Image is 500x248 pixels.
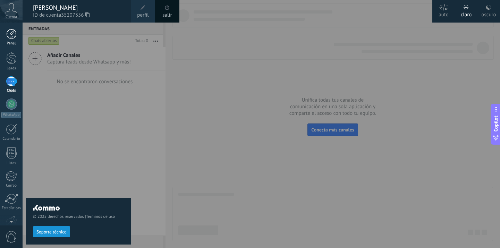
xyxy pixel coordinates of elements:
[1,88,22,93] div: Chats
[1,161,22,165] div: Listas
[1,206,22,211] div: Estadísticas
[1,183,22,188] div: Correo
[33,229,70,234] a: Soporte técnico
[162,11,172,19] a: salir
[33,4,124,11] div: [PERSON_NAME]
[461,5,472,23] div: claro
[33,214,124,219] span: © 2025 derechos reservados |
[36,230,67,234] span: Soporte técnico
[492,116,499,131] span: Copilot
[1,41,22,46] div: Panel
[33,226,70,237] button: Soporte técnico
[61,11,90,19] span: 35207356
[137,11,149,19] span: perfil
[33,11,124,19] span: ID de cuenta
[1,112,21,118] div: WhatsApp
[1,66,22,71] div: Leads
[6,15,17,19] span: Cuenta
[1,137,22,141] div: Calendario
[439,5,449,23] div: auto
[86,214,115,219] a: Términos de uso
[481,5,496,23] div: oscuro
